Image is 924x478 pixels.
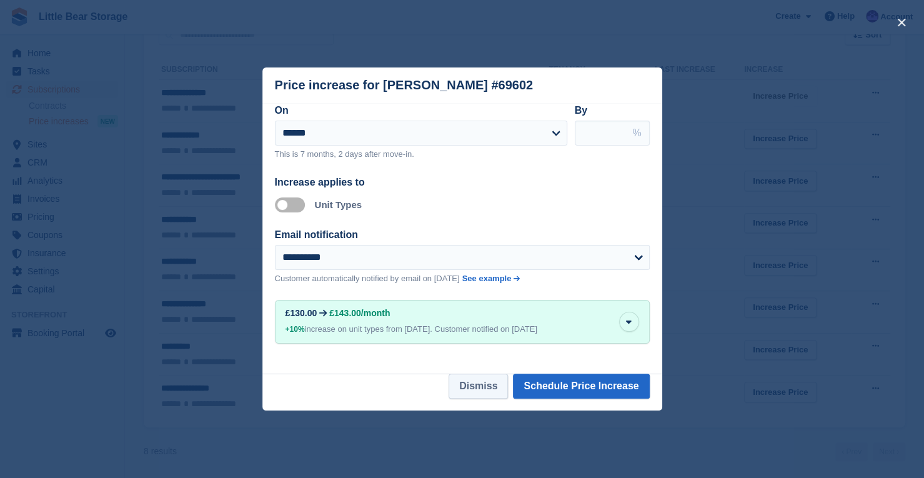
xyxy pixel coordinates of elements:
a: See example [462,272,520,285]
label: By [575,105,587,116]
button: Schedule Price Increase [513,374,649,399]
div: Price increase for [PERSON_NAME] #69602 [275,78,534,92]
span: See example [462,274,512,283]
p: This is 7 months, 2 days after move-in. [275,148,567,161]
p: Customer automatically notified by email on [DATE] [275,272,460,285]
button: close [892,12,912,32]
label: Apply to unit types [275,204,310,206]
button: Dismiss [449,374,508,399]
label: Email notification [275,229,358,240]
div: £130.00 [286,308,317,318]
label: On [275,105,289,116]
span: Customer notified on [DATE] [434,324,537,334]
span: /month [361,308,390,318]
span: increase on unit types from [DATE]. [286,324,432,334]
div: +10% [286,323,305,336]
label: Unit Types [315,199,362,210]
span: £143.00 [329,308,361,318]
div: Increase applies to [275,175,650,190]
